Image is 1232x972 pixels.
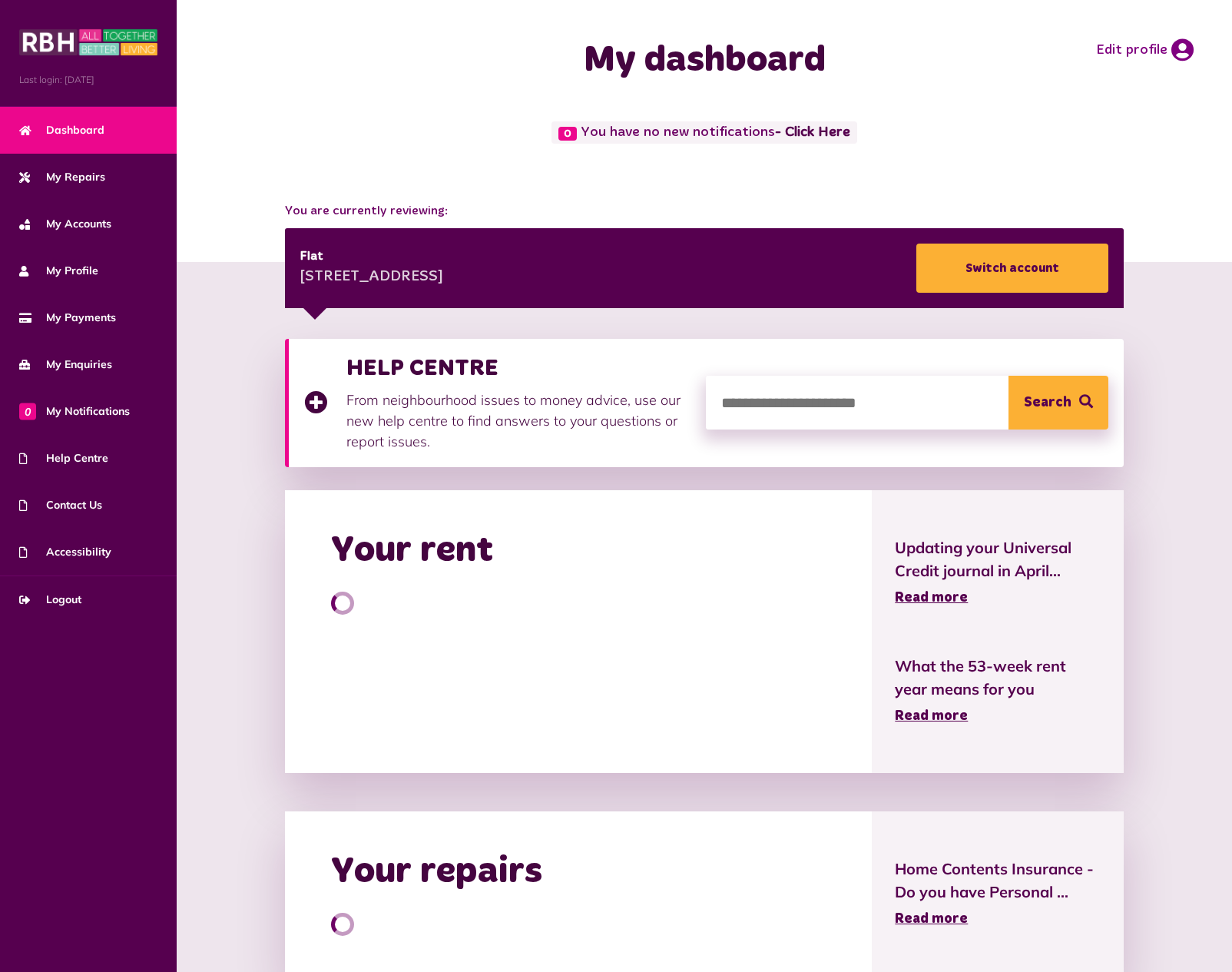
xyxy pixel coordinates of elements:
a: Home Contents Insurance - Do you have Personal ... Read more [895,858,1100,930]
h3: HELP CENTRE [346,354,691,382]
a: Switch account [916,244,1108,293]
span: My Enquiries [19,357,112,373]
span: Read more [895,591,968,605]
a: Edit profile [1096,38,1194,61]
span: Read more [895,709,968,723]
span: 0 [19,403,36,420]
span: My Accounts [19,216,111,232]
div: [STREET_ADDRESS] [300,266,443,289]
button: Search [1008,376,1108,430]
span: Accessibility [19,544,111,560]
span: Last login: [DATE] [19,73,157,87]
span: My Repairs [19,169,105,185]
span: 0 [558,127,577,141]
span: Dashboard [19,122,104,138]
p: From neighbourhood issues to money advice, use our new help centre to find answers to your questi... [346,390,691,452]
img: MyRBH [19,27,157,58]
h2: Your rent [331,529,493,573]
span: You have no new notifications [551,121,856,144]
span: Logout [19,592,81,608]
a: - Click Here [775,126,850,140]
h2: Your repairs [331,850,542,894]
h1: My dashboard [456,38,953,83]
span: Help Centre [19,450,108,466]
span: Search [1024,376,1071,430]
a: What the 53-week rent year means for you Read more [895,655,1100,727]
span: Read more [895,912,968,926]
a: Updating your Universal Credit journal in April... Read more [895,536,1100,609]
span: My Profile [19,263,98,279]
span: Home Contents Insurance - Do you have Personal ... [895,858,1100,904]
span: You are currently reviewing: [285,202,1124,221]
span: Updating your Universal Credit journal in April... [895,536,1100,582]
span: What the 53-week rent year means for you [895,655,1100,701]
span: My Notifications [19,403,130,420]
span: Contact Us [19,497,102,513]
div: Flat [300,247,443,266]
span: My Payments [19,310,116,326]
